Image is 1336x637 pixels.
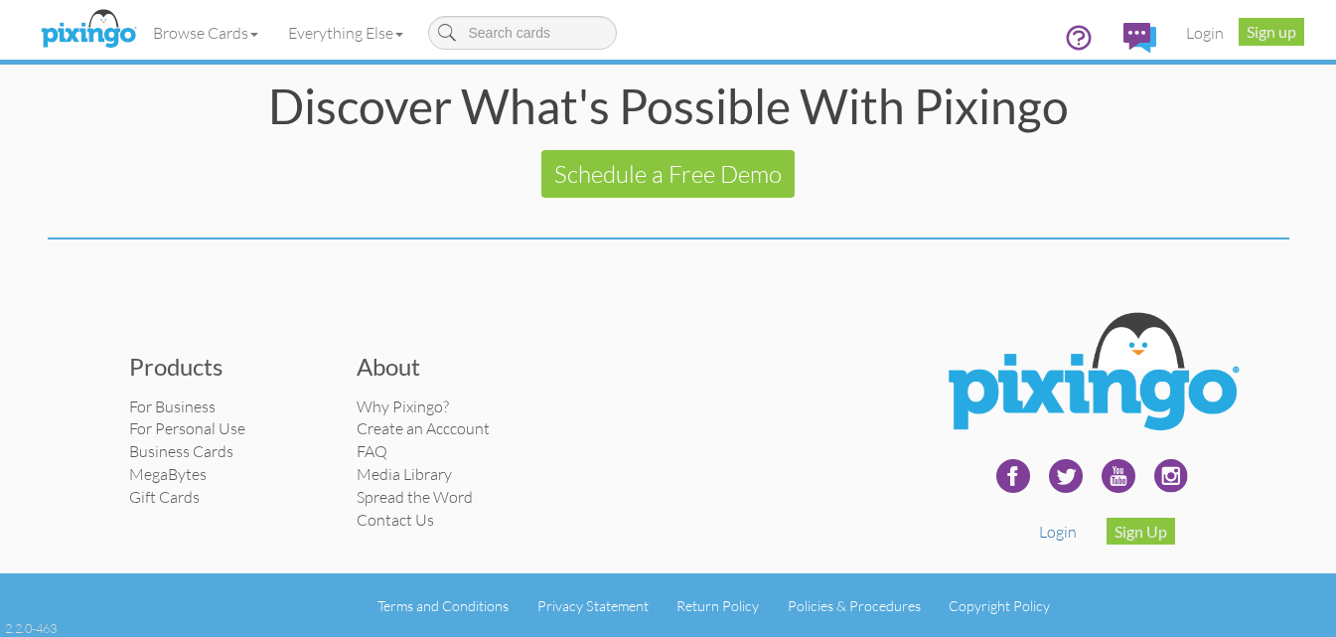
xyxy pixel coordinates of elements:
[1335,636,1336,637] iframe: Chat
[1039,522,1077,542] a: Login
[129,464,207,484] a: MegaBytes
[48,82,1289,130] div: Discover What's Possible With Pixingo
[357,418,490,438] a: Create an Acccount
[129,354,328,380] h3: Products
[129,418,245,438] a: For Personal Use
[357,464,452,484] a: Media Library
[36,5,141,55] img: pixingo logo
[273,8,418,58] a: Everything Else
[1171,8,1239,58] a: Login
[357,397,449,416] a: Why Pixingo?
[1041,451,1091,501] img: twitter-240.png
[138,8,273,58] a: Browse Cards
[988,451,1038,501] img: facebook-240.png
[537,597,649,614] a: Privacy Statement
[129,487,200,507] a: Gift Cards
[931,299,1253,451] img: Pixingo Logo
[357,510,434,530] a: Contact Us
[5,619,57,637] div: 2.2.0-463
[1239,18,1304,46] a: Sign up
[377,597,509,614] a: Terms and Conditions
[949,597,1050,614] a: Copyright Policy
[541,150,795,198] a: Schedule a Free Demo
[357,487,473,507] a: Spread the Word
[357,441,387,461] a: FAQ
[788,597,921,614] a: Policies & Procedures
[1107,518,1175,545] a: Sign Up
[428,16,617,50] input: Search cards
[1094,451,1143,501] img: youtube-240.png
[129,397,216,416] a: For Business
[1146,451,1196,501] img: instagram.svg
[676,597,759,614] a: Return Policy
[129,441,233,461] a: Business Cards
[357,354,555,380] h3: About
[1123,23,1156,53] img: comments.svg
